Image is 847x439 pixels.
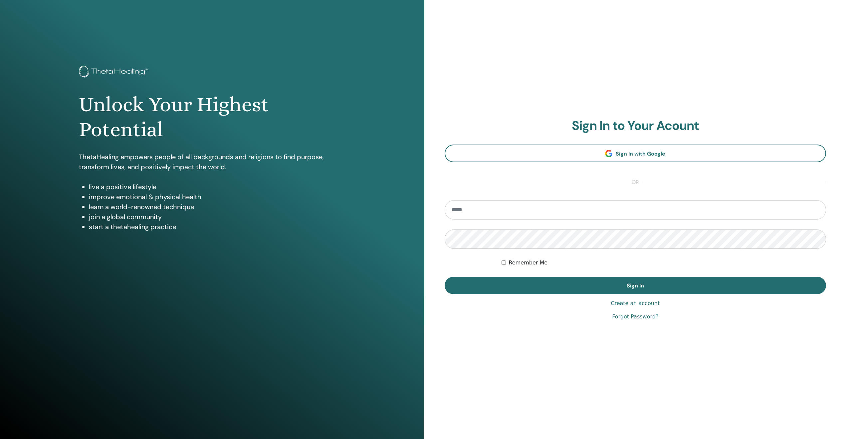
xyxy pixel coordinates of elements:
[89,192,344,202] li: improve emotional & physical health
[79,152,344,172] p: ThetaHealing empowers people of all backgrounds and religions to find purpose, transform lives, a...
[611,299,660,307] a: Create an account
[79,92,344,142] h1: Unlock Your Highest Potential
[616,150,665,157] span: Sign In with Google
[502,259,826,267] div: Keep me authenticated indefinitely or until I manually logout
[627,282,644,289] span: Sign In
[89,212,344,222] li: join a global community
[445,118,826,134] h2: Sign In to Your Acount
[89,182,344,192] li: live a positive lifestyle
[509,259,547,267] label: Remember Me
[89,222,344,232] li: start a thetahealing practice
[628,178,642,186] span: or
[445,145,826,162] a: Sign In with Google
[89,202,344,212] li: learn a world-renowned technique
[445,277,826,294] button: Sign In
[612,313,658,321] a: Forgot Password?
